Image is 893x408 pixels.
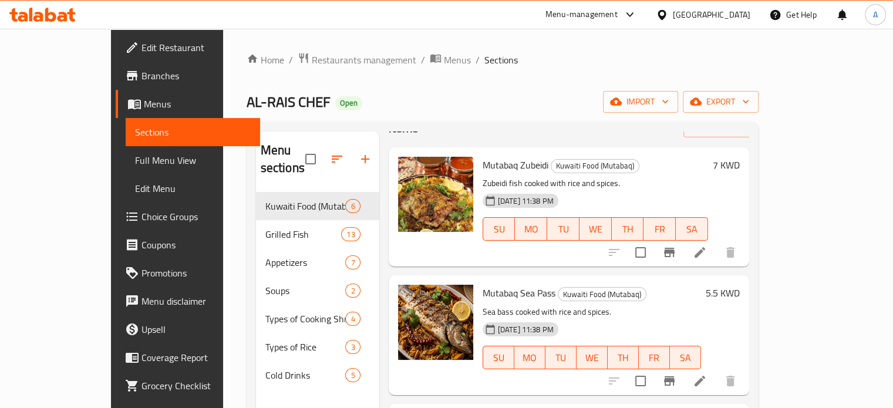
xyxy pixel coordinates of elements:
[716,367,744,395] button: delete
[545,346,577,369] button: TU
[612,217,644,241] button: TH
[577,346,608,369] button: WE
[345,312,360,326] div: items
[493,195,558,207] span: [DATE] 11:38 PM
[345,284,360,298] div: items
[483,217,515,241] button: SU
[483,284,555,302] span: Mutabaq Sea Pass
[265,284,346,298] span: Soups
[265,368,346,382] span: Cold Drinks
[398,285,473,360] img: Mutabaq Sea Pass
[116,90,260,118] a: Menus
[873,8,878,21] span: A
[493,324,558,335] span: [DATE] 11:38 PM
[628,240,653,265] span: Select to update
[141,350,251,365] span: Coverage Report
[256,361,379,389] div: Cold Drinks5
[675,349,696,366] span: SA
[612,95,669,109] span: import
[346,257,359,268] span: 7
[256,305,379,333] div: Types of Cooking Shrimp4
[247,53,284,67] a: Home
[141,41,251,55] span: Edit Restaurant
[323,145,351,173] span: Sort sections
[558,287,646,301] div: Kuwaiti Food (Mutabaq)
[484,53,518,67] span: Sections
[345,199,360,213] div: items
[116,287,260,315] a: Menu disclaimer
[581,349,603,366] span: WE
[683,91,759,113] button: export
[345,340,360,354] div: items
[298,52,416,68] a: Restaurants management
[116,315,260,343] a: Upsell
[116,33,260,62] a: Edit Restaurant
[545,8,618,22] div: Menu-management
[673,8,750,21] div: [GEOGRAPHIC_DATA]
[444,53,471,67] span: Menus
[141,69,251,83] span: Branches
[648,221,671,238] span: FR
[265,199,346,213] span: Kuwaiti Food (Mutabaq)
[608,346,639,369] button: TH
[421,53,425,67] li: /
[692,95,749,109] span: export
[643,349,665,366] span: FR
[346,201,359,212] span: 6
[116,231,260,259] a: Coupons
[141,266,251,280] span: Promotions
[389,102,419,137] h2: Menu items
[126,146,260,174] a: Full Menu View
[398,157,473,232] img: Mutabaq Zubeidi
[616,221,639,238] span: TH
[141,210,251,224] span: Choice Groups
[247,89,331,115] span: AL-RAIS CHEF
[551,159,639,173] span: Kuwaiti Food (Mutabaq)
[141,379,251,393] span: Grocery Checklist
[341,227,360,241] div: items
[144,97,251,111] span: Menus
[351,145,379,173] button: Add section
[116,372,260,400] a: Grocery Checklist
[135,181,251,195] span: Edit Menu
[515,217,547,241] button: MO
[550,349,572,366] span: TU
[639,346,670,369] button: FR
[612,349,634,366] span: TH
[655,367,683,395] button: Branch-specific-item
[655,238,683,267] button: Branch-specific-item
[265,227,342,241] span: Grilled Fish
[713,157,740,173] h6: 7 KWD
[476,53,480,67] li: /
[483,156,548,174] span: Mutabaq Zubeidi
[488,349,510,366] span: SU
[643,217,676,241] button: FR
[346,313,359,325] span: 4
[483,305,701,319] p: Sea bass cooked with rice and spices.
[483,176,708,191] p: Zubeidi fish cooked with rice and spices.
[256,333,379,361] div: Types of Rice3
[256,277,379,305] div: Soups2
[116,62,260,90] a: Branches
[141,294,251,308] span: Menu disclaimer
[141,322,251,336] span: Upsell
[547,217,579,241] button: TU
[256,187,379,394] nav: Menu sections
[335,96,362,110] div: Open
[346,370,359,381] span: 5
[256,248,379,277] div: Appetizers7
[346,285,359,296] span: 2
[126,174,260,203] a: Edit Menu
[558,288,646,301] span: Kuwaiti Food (Mutabaq)
[552,221,575,238] span: TU
[265,255,346,269] div: Appetizers
[706,285,740,301] h6: 5.5 KWD
[488,221,511,238] span: SU
[265,312,346,326] div: Types of Cooking Shrimp
[345,255,360,269] div: items
[676,217,708,241] button: SA
[584,221,607,238] span: WE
